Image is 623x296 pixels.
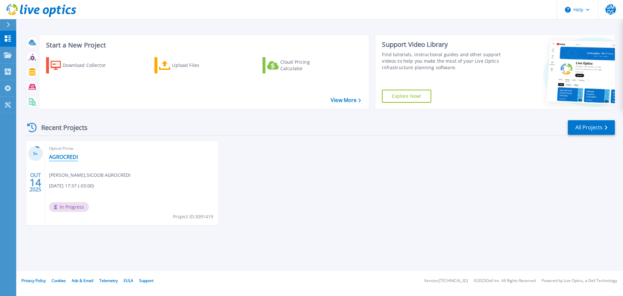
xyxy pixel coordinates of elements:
a: Cloud Pricing Calculator [263,57,335,73]
div: Support Video Library [382,40,504,49]
span: Optical Prime [49,145,214,152]
a: Privacy Policy [21,278,46,283]
li: Powered by Live Optics, a Dell Technology [542,279,617,283]
div: Upload Files [172,59,224,72]
span: % [35,152,38,156]
span: In Progress [49,202,89,212]
span: [DATE] 17:37 (-03:00) [49,182,94,189]
a: Download Collector [46,57,118,73]
span: GMDS [605,4,616,15]
a: Telemetry [99,278,118,283]
li: Version: [TECHNICAL_ID] [424,279,468,283]
span: 14 [30,180,41,185]
div: Recent Projects [25,120,96,135]
li: © 2025 Dell Inc. All Rights Reserved [474,279,536,283]
h3: 9 [28,150,43,158]
a: AGROCREDI [49,154,78,160]
div: Find tutorials, instructional guides and other support videos to help you make the most of your L... [382,51,504,71]
h3: Start a New Project [46,42,361,49]
a: Ads & Email [72,278,93,283]
a: Explore Now! [382,90,431,103]
div: OUT 2025 [29,171,42,194]
div: Cloud Pricing Calculator [280,59,332,72]
a: Support [139,278,153,283]
span: [PERSON_NAME] , SICOOB AGROCREDI [49,172,130,179]
div: Download Collector [63,59,115,72]
a: Upload Files [154,57,227,73]
span: Project ID: 3091419 [173,213,213,220]
a: EULA [124,278,133,283]
a: Cookies [52,278,66,283]
a: All Projects [568,120,615,135]
a: View More [331,97,361,103]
